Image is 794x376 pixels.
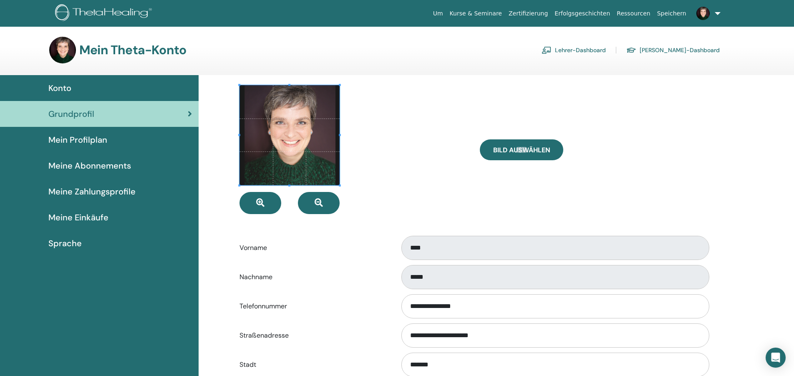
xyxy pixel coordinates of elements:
a: Um [430,6,446,21]
img: chalkboard-teacher.svg [542,46,552,54]
input: Bild auswählen [516,147,527,153]
span: Meine Zahlungsprofile [48,185,136,198]
label: Stadt [233,357,393,373]
span: Grundprofil [48,108,94,120]
label: Straßenadresse [233,328,393,343]
div: Open Intercom Messenger [766,348,786,368]
a: Lehrer-Dashboard [542,43,606,57]
span: Mein Profilplan [48,134,107,146]
span: Bild auswählen [493,146,550,154]
span: Konto [48,82,71,94]
a: [PERSON_NAME]-Dashboard [626,43,720,57]
a: Erfolgsgeschichten [551,6,613,21]
img: default.jpg [696,7,710,20]
a: Speichern [654,6,690,21]
a: Kurse & Seminare [446,6,505,21]
img: logo.png [55,4,155,23]
img: graduation-cap.svg [626,47,636,54]
label: Vorname [233,240,393,256]
h3: Mein Theta-Konto [79,43,186,58]
a: Zertifizierung [505,6,551,21]
img: default.jpg [49,37,76,63]
a: Ressourcen [613,6,653,21]
span: Sprache [48,237,82,250]
label: Telefonnummer [233,298,393,314]
span: Meine Abonnements [48,159,131,172]
label: Nachname [233,269,393,285]
span: Meine Einkäufe [48,211,108,224]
